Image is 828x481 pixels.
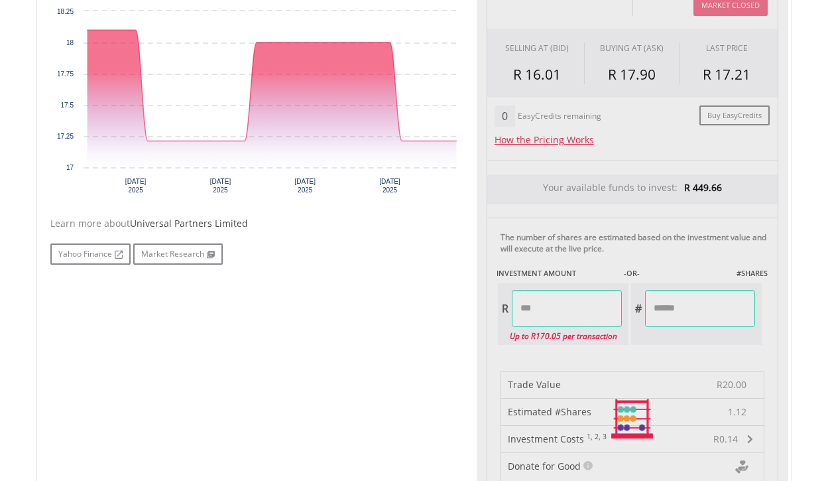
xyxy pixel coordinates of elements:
text: [DATE] 2025 [125,178,146,194]
a: Market Research [133,243,223,265]
text: 17 [66,164,74,171]
a: Yahoo Finance [50,243,131,265]
text: 17.5 [60,102,74,109]
div: Chart. Highcharts interactive chart. [50,5,467,204]
text: 17.75 [56,70,73,78]
text: 17.25 [56,133,73,140]
text: 18 [66,39,74,46]
text: [DATE] 2025 [379,178,400,194]
svg: Interactive chart [50,5,467,204]
div: Learn more about [50,217,467,230]
text: [DATE] 2025 [209,178,231,194]
text: [DATE] 2025 [294,178,316,194]
span: Universal Partners Limited [130,217,248,230]
text: 18.25 [56,8,73,15]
